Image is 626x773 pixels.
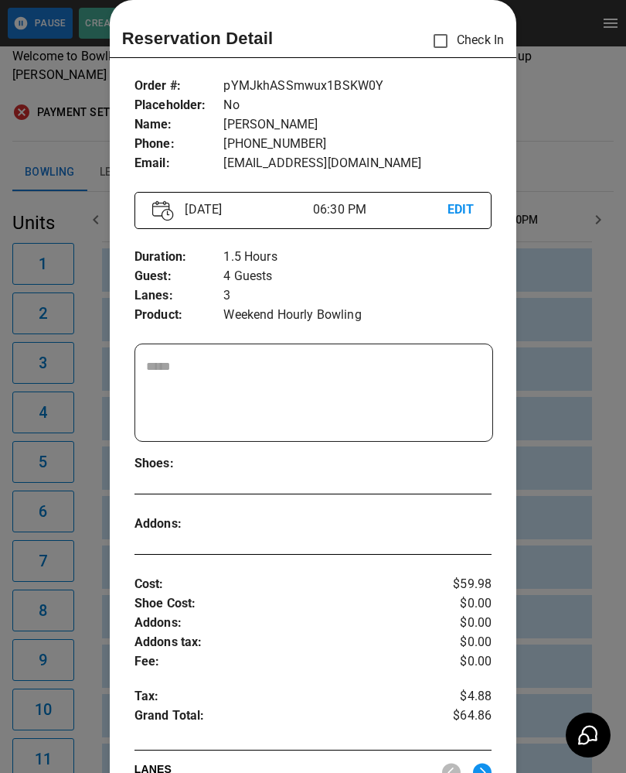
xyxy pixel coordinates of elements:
p: Check In [424,25,504,57]
p: Addons : [134,515,224,534]
p: 1.5 Hours [223,248,492,267]
p: Shoe Cost : [134,594,432,614]
p: Addons : [134,614,432,633]
p: $0.00 [432,633,492,652]
p: Order # : [134,77,224,96]
p: Grand Total : [134,706,432,730]
p: Fee : [134,652,432,672]
p: Product : [134,306,224,325]
p: Shoes : [134,454,224,474]
p: $59.98 [432,575,492,594]
p: 3 [223,286,492,306]
p: Duration : [134,248,224,267]
p: [PERSON_NAME] [223,115,492,135]
p: $0.00 [432,594,492,614]
p: Cost : [134,575,432,594]
p: Email : [134,154,224,173]
p: $4.88 [432,687,492,706]
p: pYMJkhASSmwux1BSKW0Y [223,77,492,96]
p: $0.00 [432,652,492,672]
p: 06:30 PM [313,200,447,219]
img: Vector [152,200,174,221]
p: EDIT [447,200,475,220]
p: [DATE] [179,200,313,219]
p: Lanes : [134,286,224,306]
p: No [223,96,492,115]
p: Placeholder : [134,96,224,115]
p: Tax : [134,687,432,706]
p: [EMAIL_ADDRESS][DOMAIN_NAME] [223,154,492,173]
p: Name : [134,115,224,135]
p: $0.00 [432,614,492,633]
p: [PHONE_NUMBER] [223,135,492,154]
p: Guest : [134,267,224,286]
p: Reservation Detail [122,26,274,51]
p: Phone : [134,135,224,154]
p: 4 Guests [223,267,492,286]
p: $64.86 [432,706,492,730]
p: Weekend Hourly Bowling [223,306,492,325]
p: Addons tax : [134,633,432,652]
